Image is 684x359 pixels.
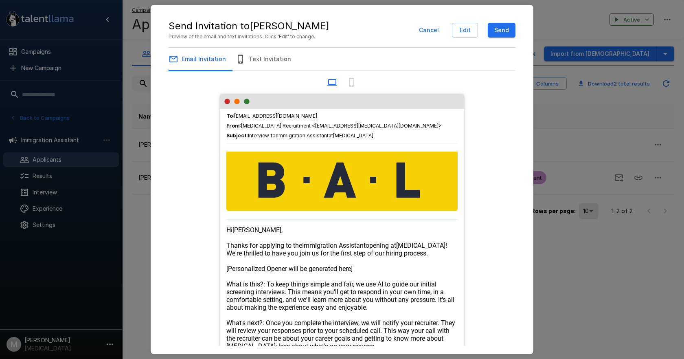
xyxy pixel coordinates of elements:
button: Cancel [416,23,442,38]
span: What is this?: To keep things simple and fair, we use AI to guide our initial screening interview... [226,280,456,311]
span: Thanks for applying to the [226,242,302,249]
span: Immigration Assistant [302,242,366,249]
button: Edit [452,23,478,38]
span: : [226,132,373,140]
span: at [329,132,333,139]
span: ! We're thrilled to have you join us for the first step of our hiring process. [226,242,449,257]
img: Talent Llama [226,152,458,209]
span: opening at [366,242,396,249]
b: Subject [226,132,247,139]
span: What's next?: Once you complete the interview, we will notify your recruiter. They will review yo... [226,319,457,350]
span: [MEDICAL_DATA] [396,242,445,249]
span: Immigration Assistant [277,132,329,139]
button: Send [488,23,515,38]
span: [PERSON_NAME] [232,226,281,234]
span: Hi [226,226,232,234]
span: Interview for [248,132,277,139]
span: : [EMAIL_ADDRESS][DOMAIN_NAME] [226,112,458,120]
button: Text Invitation [226,48,301,70]
button: Email Invitation [159,48,236,70]
span: [Personalized Opener will be generated here] [226,265,353,273]
span: , [281,226,283,234]
b: From [226,123,240,129]
span: Preview of the email and text invitations. Click 'Edit' to change. [169,33,329,41]
b: To [226,113,233,119]
span: [MEDICAL_DATA] [333,132,373,139]
h5: Send Invitation to [PERSON_NAME] [169,20,329,33]
span: : [MEDICAL_DATA] Recruitment <[EMAIL_ADDRESS][MEDICAL_DATA][DOMAIN_NAME]> [226,122,442,130]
